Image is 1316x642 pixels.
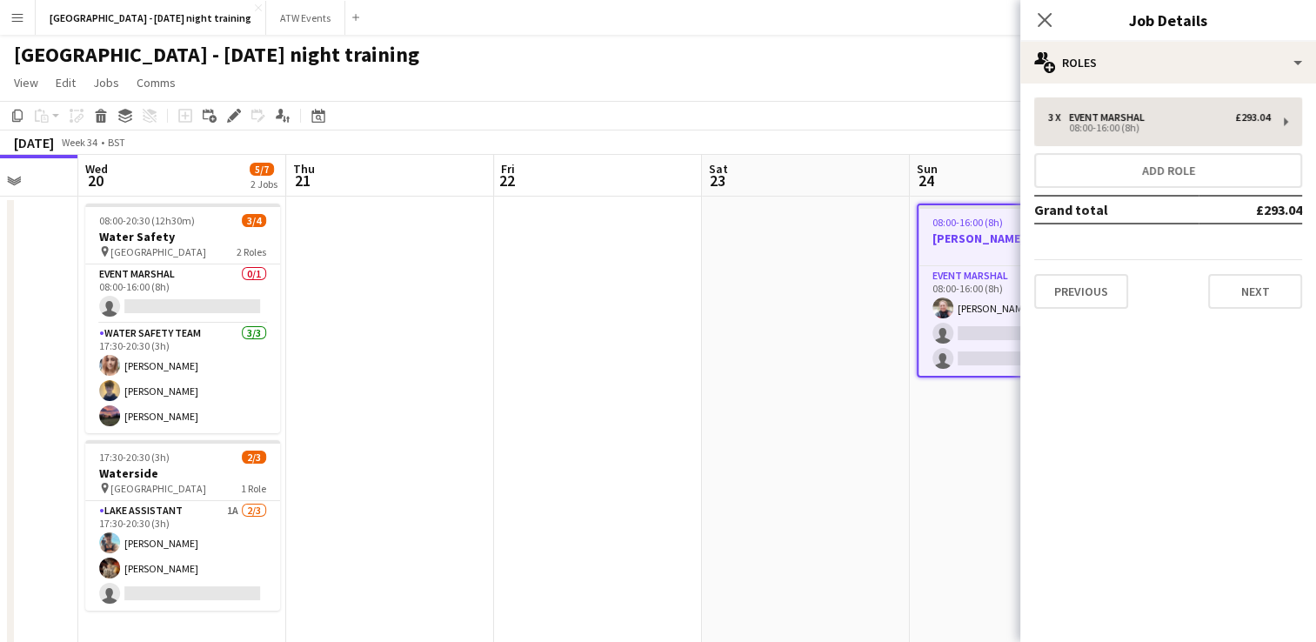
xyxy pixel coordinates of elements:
[85,204,280,433] app-job-card: 08:00-20:30 (12h30m)3/4Water Safety [GEOGRAPHIC_DATA]2 RolesEvent Marshal0/108:00-16:00 (8h) Wate...
[1020,9,1316,31] h3: Job Details
[85,440,280,611] app-job-card: 17:30-20:30 (3h)2/3Waterside [GEOGRAPHIC_DATA]1 RoleLake Assistant1A2/317:30-20:30 (3h)[PERSON_NA...
[57,136,101,149] span: Week 34
[919,231,1110,246] h3: [PERSON_NAME]
[99,214,195,227] span: 08:00-20:30 (12h30m)
[99,451,170,464] span: 17:30-20:30 (3h)
[1034,153,1302,188] button: Add role
[498,171,515,191] span: 22
[1199,196,1302,224] td: £293.04
[49,71,83,94] a: Edit
[266,1,345,35] button: ATW Events
[919,266,1110,376] app-card-role: Event Marshal1/308:00-16:00 (8h)[PERSON_NAME]
[108,136,125,149] div: BST
[706,171,728,191] span: 23
[501,161,515,177] span: Fri
[1208,274,1302,309] button: Next
[86,71,126,94] a: Jobs
[917,204,1112,378] app-job-card: 08:00-16:00 (8h)1/3[PERSON_NAME]1 RoleEvent Marshal1/308:00-16:00 (8h)[PERSON_NAME]
[917,161,938,177] span: Sun
[1048,124,1270,132] div: 08:00-16:00 (8h)
[709,161,728,177] span: Sat
[1020,42,1316,84] div: Roles
[85,501,280,611] app-card-role: Lake Assistant1A2/317:30-20:30 (3h)[PERSON_NAME][PERSON_NAME]
[237,245,266,258] span: 2 Roles
[242,214,266,227] span: 3/4
[1048,111,1069,124] div: 3 x
[241,482,266,495] span: 1 Role
[85,161,108,177] span: Wed
[1034,196,1199,224] td: Grand total
[291,171,315,191] span: 21
[56,75,76,90] span: Edit
[251,177,277,191] div: 2 Jobs
[110,482,206,495] span: [GEOGRAPHIC_DATA]
[130,71,183,94] a: Comms
[36,1,266,35] button: [GEOGRAPHIC_DATA] - [DATE] night training
[242,451,266,464] span: 2/3
[110,245,206,258] span: [GEOGRAPHIC_DATA]
[7,71,45,94] a: View
[914,171,938,191] span: 24
[137,75,176,90] span: Comms
[1235,111,1270,124] div: £293.04
[85,324,280,433] app-card-role: Water Safety Team3/317:30-20:30 (3h)[PERSON_NAME][PERSON_NAME][PERSON_NAME]
[85,264,280,324] app-card-role: Event Marshal0/108:00-16:00 (8h)
[1034,274,1128,309] button: Previous
[14,134,54,151] div: [DATE]
[14,75,38,90] span: View
[932,216,1003,229] span: 08:00-16:00 (8h)
[14,42,419,68] h1: [GEOGRAPHIC_DATA] - [DATE] night training
[85,229,280,244] h3: Water Safety
[293,161,315,177] span: Thu
[85,465,280,481] h3: Waterside
[250,163,274,176] span: 5/7
[93,75,119,90] span: Jobs
[83,171,108,191] span: 20
[1069,111,1152,124] div: Event Marshal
